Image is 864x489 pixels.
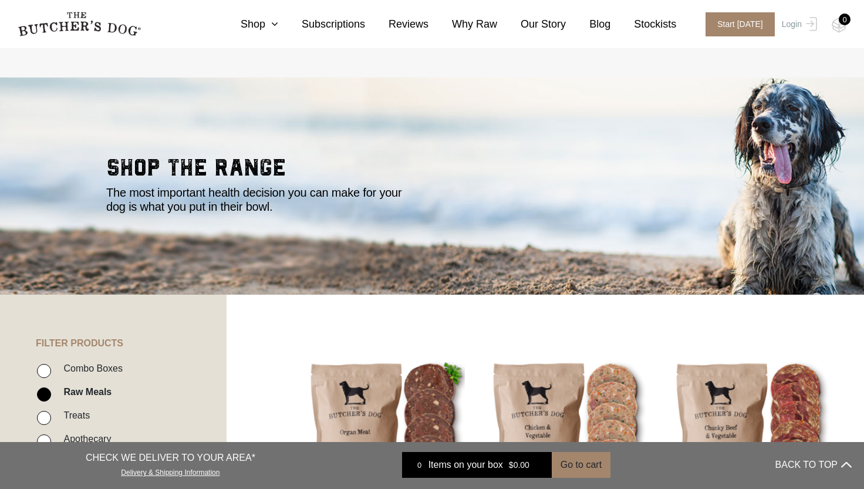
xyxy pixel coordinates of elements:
[106,156,758,186] h2: shop the range
[121,466,220,477] a: Delivery & Shipping Information
[58,384,112,400] label: Raw Meals
[278,16,365,32] a: Subscriptions
[775,451,852,479] button: BACK TO TOP
[58,360,123,376] label: Combo Boxes
[552,452,610,478] button: Go to cart
[497,16,566,32] a: Our Story
[832,18,846,33] img: TBD_Cart-Empty.png
[839,14,851,25] div: 0
[58,431,111,447] label: Apothecary
[509,460,529,470] bdi: 0.00
[610,16,676,32] a: Stockists
[706,12,775,36] span: Start [DATE]
[58,407,90,423] label: Treats
[86,451,255,465] p: CHECK WE DELIVER TO YOUR AREA*
[509,460,514,470] span: $
[694,12,779,36] a: Start [DATE]
[428,16,497,32] a: Why Raw
[566,16,610,32] a: Blog
[428,458,503,472] span: Items on your box
[365,16,428,32] a: Reviews
[402,452,552,478] a: 0 Items on your box $0.00
[217,16,278,32] a: Shop
[106,186,417,214] p: The most important health decision you can make for your dog is what you put in their bowl.
[779,12,817,36] a: Login
[411,459,428,471] div: 0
